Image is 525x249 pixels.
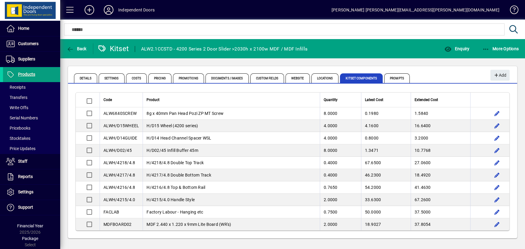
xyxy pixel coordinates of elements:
td: 50.0000 [361,206,411,218]
a: Knowledge Base [505,1,517,21]
span: Stocktakes [6,136,30,141]
div: Independent Doors [118,5,155,15]
td: MDF 2.440 x 1.220 x 9mm Lite Board (WR's) [143,218,320,230]
td: 37.8054 [411,218,470,230]
span: Latest Cost [365,97,383,103]
span: More Options [482,46,519,51]
a: Receipts [3,82,60,92]
td: 67.2600 [411,194,470,206]
span: Serial Numbers [6,115,38,120]
span: Products [18,72,35,77]
td: 18.9027 [361,218,411,230]
button: Edit [492,146,502,155]
span: Extended Cost [415,97,438,103]
div: ALWH/D14GUIDE [103,135,139,141]
td: H/D14 Head Channel Spacer WSL [143,132,320,144]
span: Code [103,97,112,103]
td: 3.2000 [411,132,470,144]
span: Kitset Components [340,73,383,83]
span: Customers [18,41,39,46]
button: Edit [492,207,502,217]
td: 0.7500 [320,206,361,218]
td: H/4217/4.8 Double Bottom Track [143,169,320,181]
a: Settings [3,185,60,200]
td: 0.8000 [361,132,411,144]
div: ALWH/4218/4.8 [103,160,139,166]
span: Enquiry [444,46,469,51]
span: Settings [99,73,125,83]
a: Customers [3,36,60,51]
div: FACLAB [103,209,139,215]
div: ALWH/4217/4.8 [103,172,139,178]
td: 1.3471 [361,144,411,157]
a: Reports [3,169,60,184]
td: 37.5000 [411,206,470,218]
div: ALWH/D02/45 [103,147,139,153]
button: Add [490,70,510,81]
td: H/D02/45 Infill Buffer 45m [143,144,320,157]
a: Pricebooks [3,123,60,133]
span: Write Offs [6,105,28,110]
div: ALW2.1CCSTD - 4200 Series 2 Door Slider >2030h x 2100w MDF / MDF Infills [141,44,307,54]
button: Edit [492,121,502,131]
td: 0.1980 [361,107,411,120]
div: [PERSON_NAME] [PERSON_NAME][EMAIL_ADDRESS][PERSON_NAME][DOMAIN_NAME] [332,5,499,15]
div: ALW6X40SCREW [103,110,139,116]
span: Locations [311,73,339,83]
span: Website [286,73,310,83]
span: Suppliers [18,57,35,61]
td: 27.0600 [411,157,470,169]
button: Edit [492,195,502,204]
td: 0.4000 [320,169,361,181]
a: Support [3,200,60,215]
td: H/4216/4.8 Top & Bottom Rail [143,181,320,194]
span: Financial Year [17,223,43,228]
button: Edit [492,133,502,143]
a: Serial Numbers [3,113,60,123]
span: Custom Fields [250,73,284,83]
td: 8.0000 [320,107,361,120]
a: Price Updates [3,143,60,154]
a: Write Offs [3,103,60,113]
a: Staff [3,154,60,169]
span: Reports [18,174,33,179]
button: Back [65,43,88,54]
td: 0.4000 [320,157,361,169]
td: 8.0000 [320,144,361,157]
td: 10.7768 [411,144,470,157]
td: H/4215/4.0 Handle Style [143,194,320,206]
a: Transfers [3,92,60,103]
a: Home [3,21,60,36]
button: Profile [99,5,118,15]
button: More Options [481,43,520,54]
td: 67.6500 [361,157,411,169]
td: 2.0000 [320,218,361,230]
td: Factory Labour - Hanging etc [143,206,320,218]
a: Suppliers [3,52,60,67]
div: ALWH/D15WHEEL [103,123,139,129]
td: 16.6400 [411,120,470,132]
app-page-header-button: Back [60,43,93,54]
td: 41.4630 [411,181,470,194]
span: Support [18,205,33,210]
span: Promotions [173,73,204,83]
button: Edit [492,158,502,168]
span: Receipts [6,85,26,90]
span: Home [18,26,29,31]
button: Edit [492,220,502,229]
div: MDFBOARD02 [103,221,139,227]
span: Pricebooks [6,126,30,131]
span: Quantity [324,97,338,103]
td: H/4218/4.8 Double Top Track [143,157,320,169]
span: Staff [18,159,27,164]
td: 0.7650 [320,181,361,194]
td: 4.0000 [320,120,361,132]
span: Settings [18,189,33,194]
td: 4.1600 [361,120,411,132]
td: 33.6300 [361,194,411,206]
span: Add [493,70,506,80]
span: Back [66,46,87,51]
td: 2.0000 [320,194,361,206]
span: Product [147,97,159,103]
td: 18.4920 [411,169,470,181]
